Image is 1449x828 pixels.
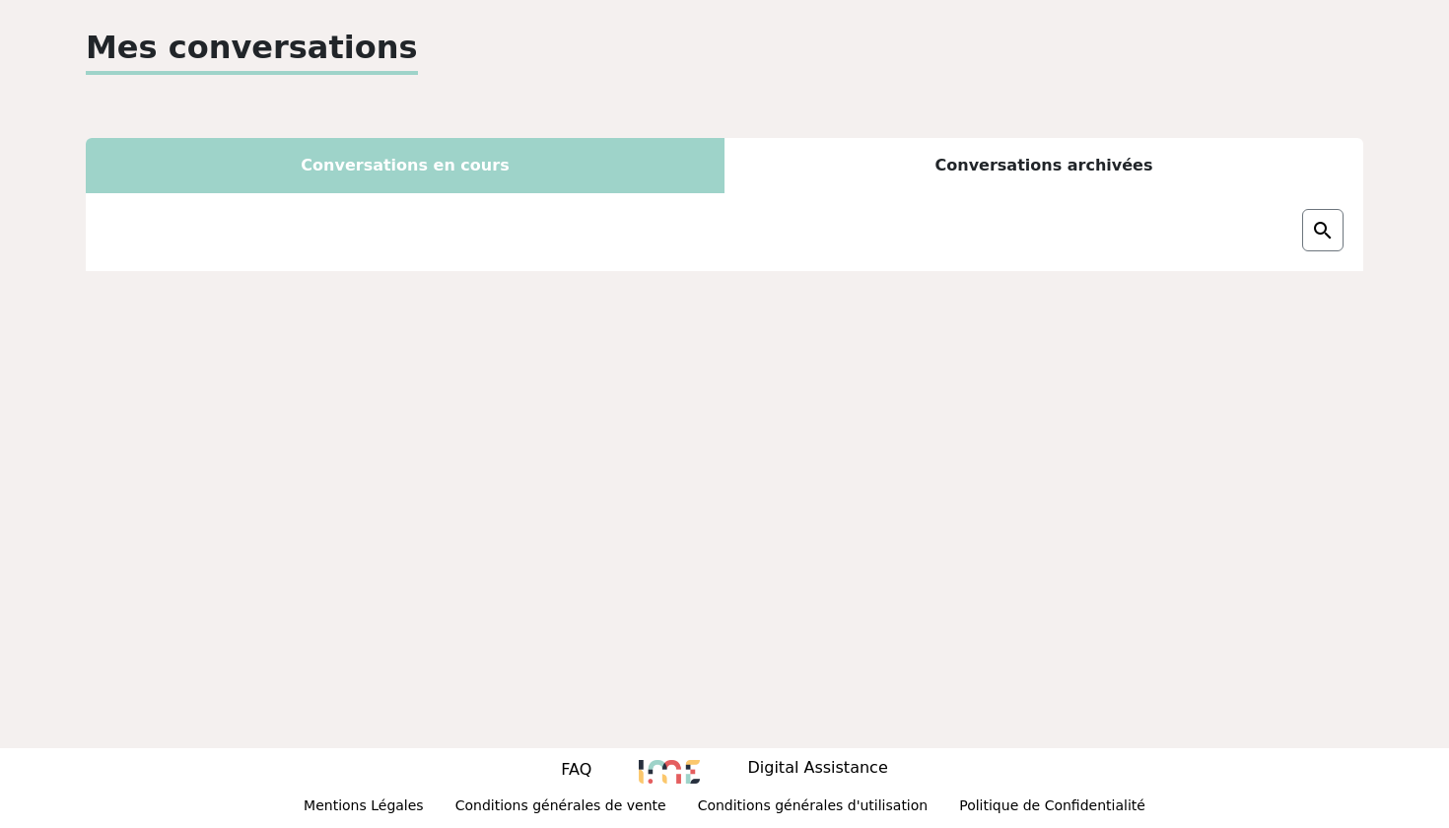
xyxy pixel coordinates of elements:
div: Conversations en cours [86,138,724,193]
div: Conversations archivées [724,138,1363,193]
a: FAQ [561,758,591,786]
p: Conditions générales d'utilisation [698,795,929,820]
img: 8235.png [639,760,700,784]
p: Mes conversations [86,24,418,75]
p: Politique de Confidentialité [959,795,1145,820]
img: search.png [1311,219,1335,242]
p: Conditions générales de vente [455,795,666,820]
p: Mentions Légales [304,795,424,820]
p: Digital Assistance [747,756,887,784]
p: FAQ [561,758,591,782]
